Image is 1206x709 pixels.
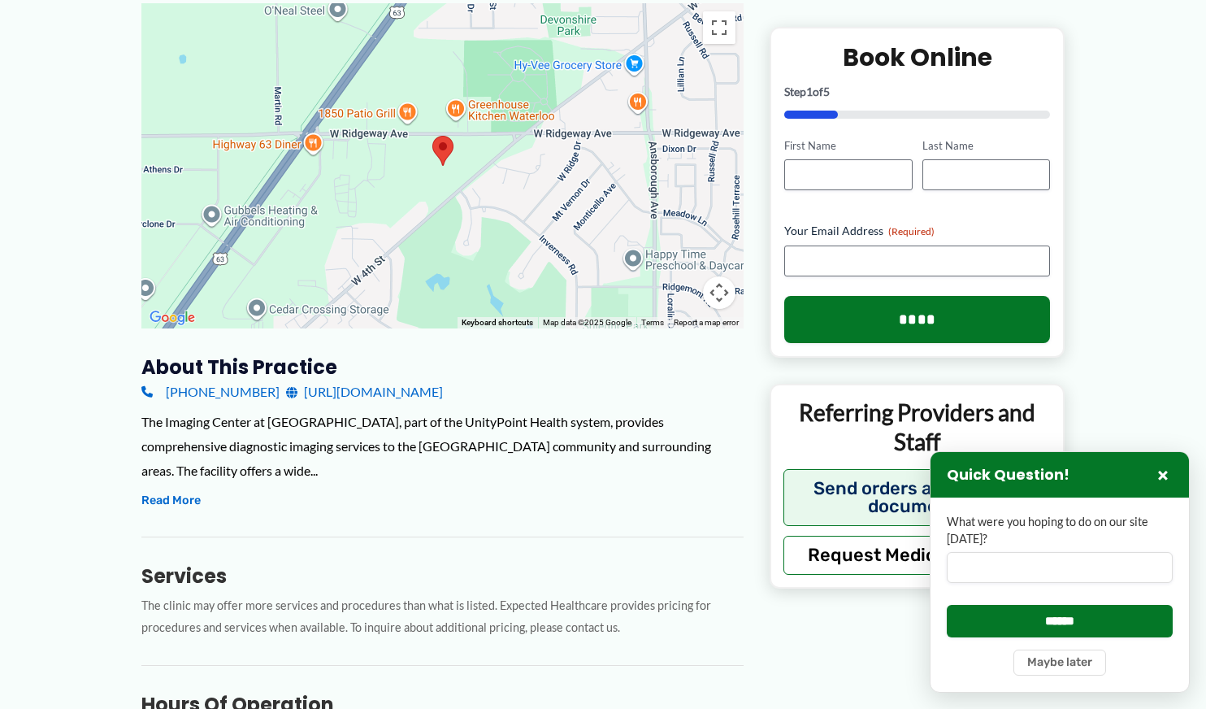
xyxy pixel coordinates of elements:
[947,466,1069,485] h3: Quick Question!
[141,595,744,639] p: The clinic may offer more services and procedures than what is listed. Expected Healthcare provid...
[783,535,1051,574] button: Request Medical Records
[784,85,1050,97] p: Step of
[286,380,443,404] a: [URL][DOMAIN_NAME]
[922,137,1050,153] label: Last Name
[784,41,1050,72] h2: Book Online
[947,514,1173,547] label: What were you hoping to do on our site [DATE]?
[784,223,1050,239] label: Your Email Address
[783,468,1051,525] button: Send orders and clinical documents
[1013,650,1106,676] button: Maybe later
[462,317,533,328] button: Keyboard shortcuts
[888,225,935,237] span: (Required)
[641,318,664,327] a: Terms (opens in new tab)
[703,11,735,44] button: Toggle fullscreen view
[141,491,201,511] button: Read More
[141,410,744,482] div: The Imaging Center at [GEOGRAPHIC_DATA], part of the UnityPoint Health system, provides comprehen...
[823,84,830,98] span: 5
[703,276,735,309] button: Map camera controls
[145,307,199,328] a: Open this area in Google Maps (opens a new window)
[141,380,280,404] a: [PHONE_NUMBER]
[1153,465,1173,485] button: Close
[784,137,912,153] label: First Name
[141,563,744,589] h3: Services
[674,318,739,327] a: Report a map error
[543,318,631,327] span: Map data ©2025 Google
[145,307,199,328] img: Google
[783,398,1051,457] p: Referring Providers and Staff
[141,354,744,380] h3: About this practice
[806,84,813,98] span: 1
